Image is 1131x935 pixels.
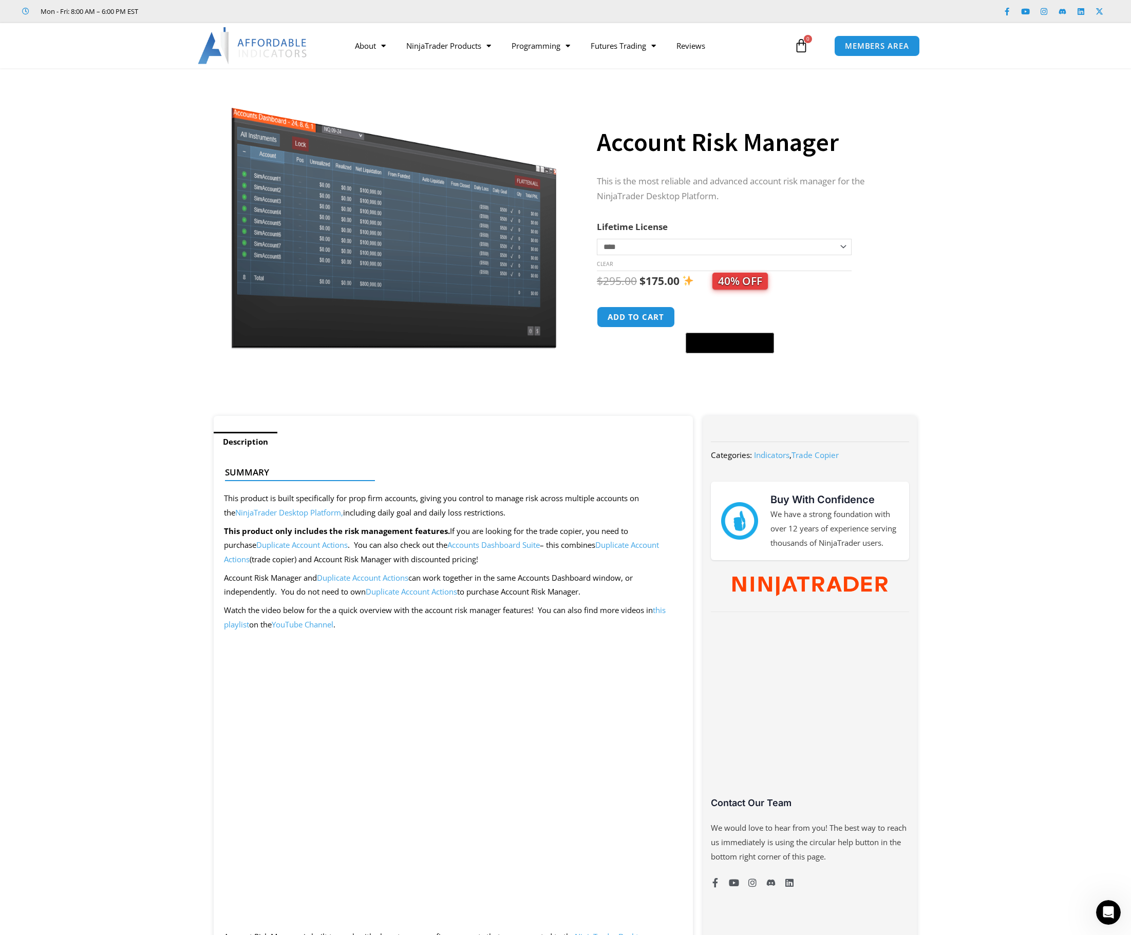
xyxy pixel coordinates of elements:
[712,273,768,290] span: 40% OFF
[791,450,839,460] a: Trade Copier
[597,260,613,268] a: Clear options
[224,526,450,536] strong: This product only includes the risk management features.
[721,502,758,539] img: mark thumbs good 43913 | Affordable Indicators – NinjaTrader
[711,625,909,805] iframe: Customer reviews powered by Trustpilot
[834,35,920,56] a: MEMBERS AREA
[345,34,791,58] nav: Menu
[272,619,333,629] a: YouTube Channel
[317,573,408,583] a: Duplicate Account Actions
[711,797,909,809] h3: Contact Our Team
[224,524,683,567] p: If you are looking for the trade copier, you need to purchase . You can also check out the – this...
[38,5,138,17] span: Mon - Fri: 8:00 AM – 6:00 PM EST
[224,603,683,632] p: Watch the video below for the a quick overview with the account risk manager features! You can al...
[732,577,887,596] img: NinjaTrader Wordmark color RGB | Affordable Indicators – NinjaTrader
[683,275,693,286] img: ✨
[711,821,909,864] p: We would love to hear from you! The best way to reach us immediately is using the circular help b...
[597,307,675,328] button: Add to cart
[1096,900,1121,925] iframe: Intercom live chat
[235,507,343,518] a: NinjaTrader Desktop Platform,
[224,605,666,629] a: this playlist
[597,274,603,288] span: $
[770,492,899,507] h3: Buy With Confidence
[711,450,752,460] span: Categories:
[214,432,277,452] a: Description
[845,42,909,50] span: MEMBERS AREA
[345,34,396,58] a: About
[501,34,580,58] a: Programming
[224,654,683,911] iframe: APEX Trade Copier & Risk Manager - NEW Features For NinjaTrader
[256,540,348,550] a: Duplicate Account Actions
[779,31,824,61] a: 0
[597,174,897,204] p: This is the most reliable and advanced account risk manager for the NinjaTrader Desktop Platform.
[224,571,683,600] p: Account Risk Manager and can work together in the same Accounts Dashboard window, or independentl...
[639,274,646,288] span: $
[754,450,789,460] a: Indicators
[153,6,307,16] iframe: Customer reviews powered by Trustpilot
[597,274,637,288] bdi: 295.00
[597,124,897,160] h1: Account Risk Manager
[804,35,812,43] span: 0
[580,34,666,58] a: Futures Trading
[597,221,668,233] label: Lifetime License
[198,27,308,64] img: LogoAI | Affordable Indicators – NinjaTrader
[770,507,899,550] p: We have a strong foundation with over 12 years of experience serving thousands of NinjaTrader users.
[224,491,683,520] p: This product is built specifically for prop firm accounts, giving you control to manage risk acro...
[396,34,501,58] a: NinjaTrader Products
[686,333,774,353] button: Buy with GPay
[447,540,540,550] a: Accounts Dashboard Suite
[225,467,673,478] h4: Summary
[684,305,776,330] iframe: Secure express checkout frame
[597,359,897,369] iframe: PayPal Message 1
[666,34,715,58] a: Reviews
[366,586,457,597] a: Duplicate Account Actions
[639,274,680,288] bdi: 175.00
[754,450,839,460] span: ,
